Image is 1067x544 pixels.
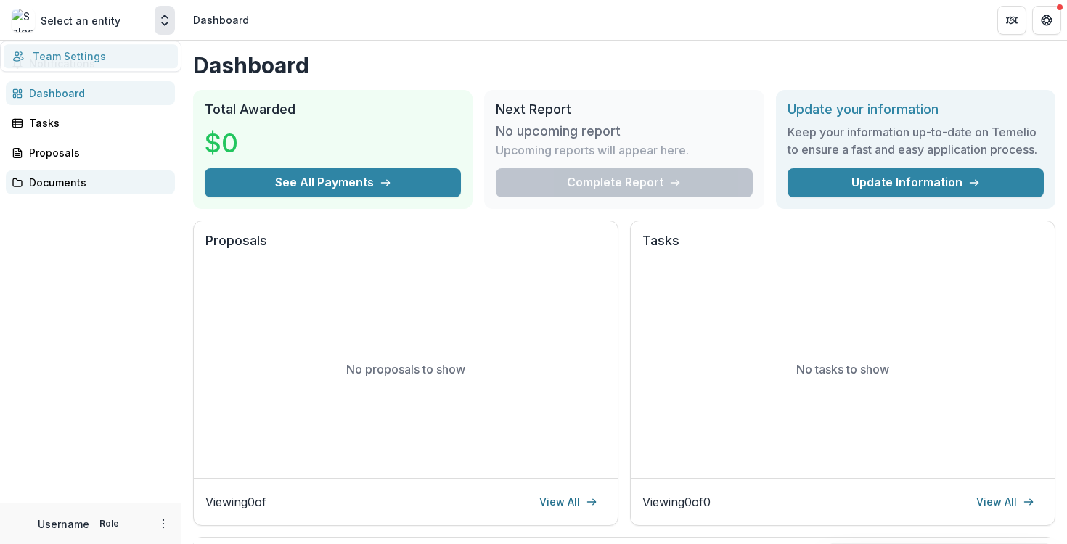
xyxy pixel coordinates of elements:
[29,145,163,160] div: Proposals
[642,233,1043,260] h2: Tasks
[496,141,689,159] p: Upcoming reports will appear here.
[496,102,752,118] h2: Next Report
[205,102,461,118] h2: Total Awarded
[155,6,175,35] button: Open entity switcher
[187,9,255,30] nav: breadcrumb
[29,86,163,101] div: Dashboard
[205,233,606,260] h2: Proposals
[346,360,465,378] p: No proposals to show
[6,170,175,194] a: Documents
[41,13,120,28] p: Select an entity
[642,493,711,511] p: Viewing 0 of 0
[968,490,1043,514] a: View All
[796,360,889,378] p: No tasks to show
[496,123,621,139] h3: No upcoming report
[205,168,461,197] button: See All Payments
[205,493,266,511] p: Viewing 0 of
[155,515,172,532] button: More
[205,123,314,162] h3: $0
[1032,6,1061,35] button: Get Help
[788,123,1044,158] h3: Keep your information up-to-date on Temelio to ensure a fast and easy application process.
[6,81,175,105] a: Dashboard
[997,6,1026,35] button: Partners
[193,52,1055,78] h1: Dashboard
[12,9,35,32] img: Select an entity
[38,516,89,532] p: Username
[788,102,1044,118] h2: Update your information
[788,168,1044,197] a: Update Information
[531,490,606,514] a: View All
[6,141,175,165] a: Proposals
[29,115,163,131] div: Tasks
[95,517,123,530] p: Role
[6,111,175,135] a: Tasks
[193,12,249,28] div: Dashboard
[29,175,163,190] div: Documents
